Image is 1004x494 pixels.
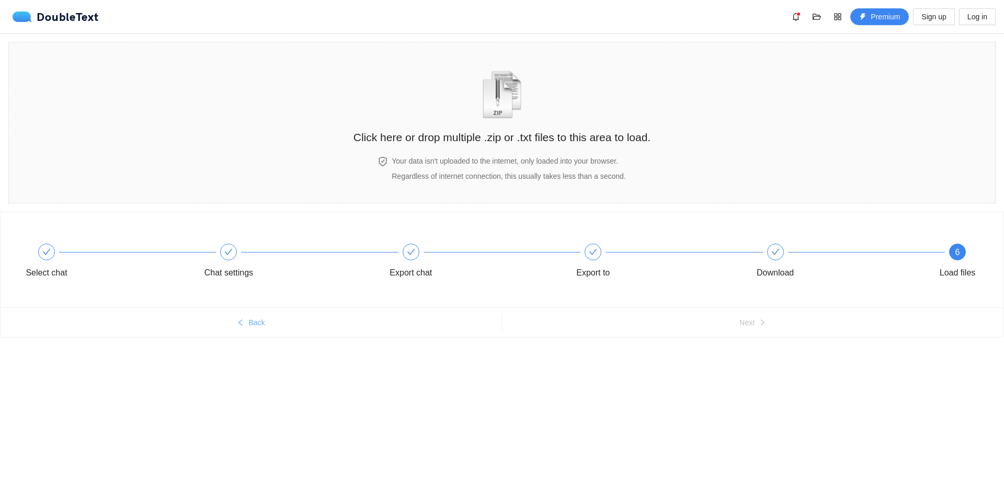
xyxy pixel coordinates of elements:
[26,265,67,281] div: Select chat
[830,13,846,21] span: appstore
[850,8,909,25] button: thunderboltPremium
[959,8,996,25] button: Log in
[392,155,625,167] h4: Your data isn't uploaded to the internet, only loaded into your browser.
[16,244,198,281] div: Select chat
[353,129,651,146] h2: Click here or drop multiple .zip or .txt files to this area to load.
[955,248,960,257] span: 6
[390,265,432,281] div: Export chat
[859,13,866,21] span: thunderbolt
[1,314,501,331] button: leftBack
[378,157,387,166] span: safety-certificate
[576,265,610,281] div: Export to
[757,265,794,281] div: Download
[809,13,825,21] span: folder-open
[589,248,597,256] span: check
[381,244,563,281] div: Export chat
[563,244,745,281] div: Export to
[940,265,976,281] div: Load files
[407,248,415,256] span: check
[13,12,37,22] img: logo
[198,244,380,281] div: Chat settings
[224,248,233,256] span: check
[771,248,780,256] span: check
[13,12,99,22] div: DoubleText
[42,248,51,256] span: check
[204,265,253,281] div: Chat settings
[13,12,99,22] a: logoDoubleText
[248,317,265,328] span: Back
[788,13,804,21] span: bell
[788,8,804,25] button: bell
[927,244,988,281] div: 6Load files
[967,11,987,22] span: Log in
[913,8,954,25] button: Sign up
[808,8,825,25] button: folder-open
[921,11,946,22] span: Sign up
[237,319,244,327] span: left
[502,314,1003,331] button: Nextright
[392,172,625,180] span: Regardless of internet connection, this usually takes less than a second.
[829,8,846,25] button: appstore
[745,244,927,281] div: Download
[478,71,527,119] img: zipOrTextIcon
[871,11,900,22] span: Premium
